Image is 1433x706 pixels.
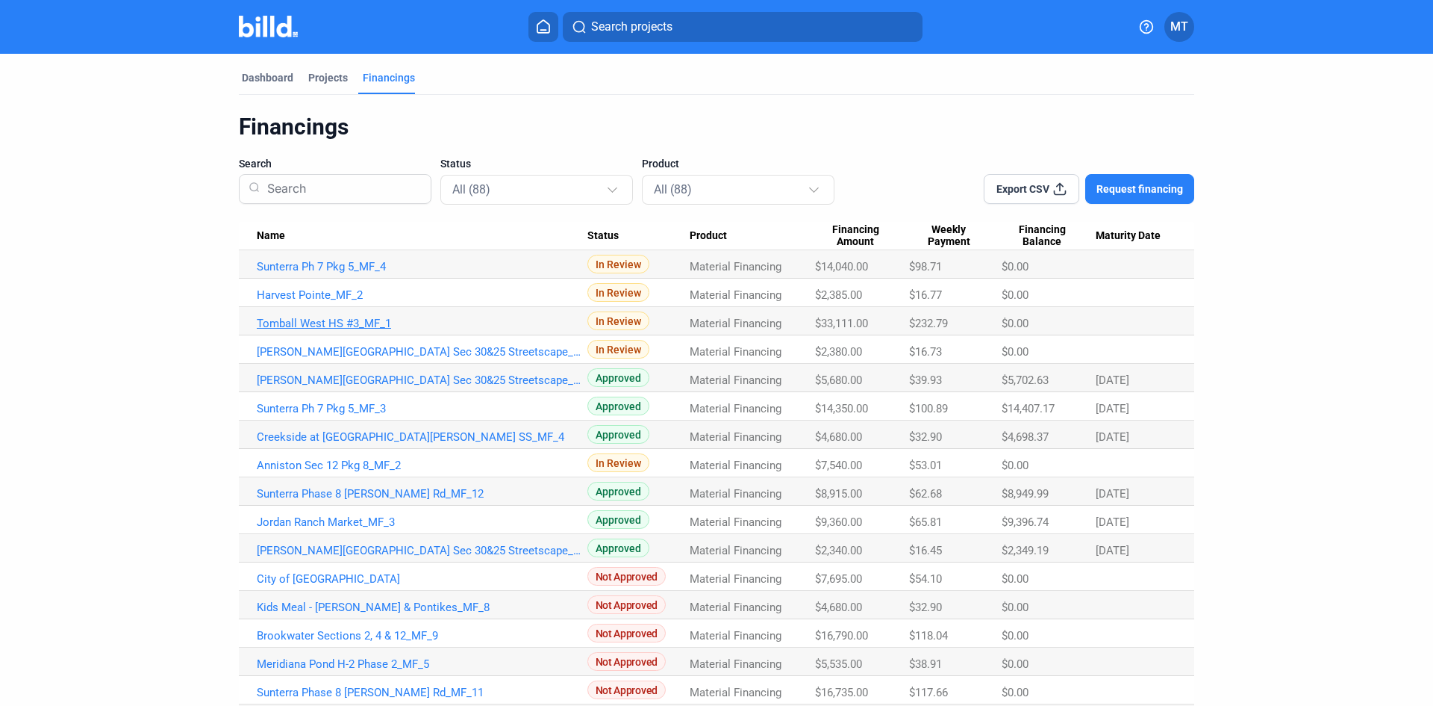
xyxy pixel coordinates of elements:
[257,601,587,614] a: Kids Meal - [PERSON_NAME] & Pontikes_MF_8
[909,260,942,273] span: $98.71
[909,686,948,699] span: $117.66
[1164,12,1194,42] button: MT
[815,459,862,472] span: $7,540.00
[1002,402,1055,415] span: $14,407.17
[909,430,942,444] span: $32.90
[587,567,666,586] span: Not Approved
[690,459,781,472] span: Material Financing
[587,425,649,444] span: Approved
[1085,174,1194,204] button: Request financing
[563,12,922,42] button: Search projects
[1002,317,1028,330] span: $0.00
[815,515,862,529] span: $9,360.00
[815,345,862,359] span: $2,380.00
[815,572,862,586] span: $7,695.00
[587,229,690,243] div: Status
[815,223,909,249] div: Financing Amount
[690,657,781,671] span: Material Financing
[815,686,868,699] span: $16,735.00
[257,430,587,444] a: Creekside at [GEOGRAPHIC_DATA][PERSON_NAME] SS_MF_4
[996,182,1049,196] span: Export CSV
[909,487,942,501] span: $62.68
[587,652,666,671] span: Not Approved
[257,629,587,642] a: Brookwater Sections 2, 4 & 12_MF_9
[909,515,942,529] span: $65.81
[690,572,781,586] span: Material Financing
[587,368,649,387] span: Approved
[1002,487,1049,501] span: $8,949.99
[587,283,649,302] span: In Review
[257,229,587,243] div: Name
[591,18,672,36] span: Search projects
[1170,18,1188,36] span: MT
[587,397,649,415] span: Approved
[1096,487,1129,501] span: [DATE]
[257,288,587,302] a: Harvest Pointe_MF_2
[815,374,862,387] span: $5,680.00
[587,510,649,529] span: Approved
[257,459,587,472] a: Anniston Sec 12 Pkg 8_MF_2
[815,657,862,671] span: $5,535.00
[984,174,1079,204] button: Export CSV
[1002,223,1082,249] span: Financing Balance
[257,544,587,557] a: [PERSON_NAME][GEOGRAPHIC_DATA] Sec 30&25 Streetscape_MF_2
[452,182,490,196] mat-select-trigger: All (88)
[257,374,587,387] a: [PERSON_NAME][GEOGRAPHIC_DATA] Sec 30&25 Streetscape_MF_3
[909,374,942,387] span: $39.93
[257,686,587,699] a: Sunterra Phase 8 [PERSON_NAME] Rd_MF_11
[257,487,587,501] a: Sunterra Phase 8 [PERSON_NAME] Rd_MF_12
[239,16,298,37] img: Billd Company Logo
[690,430,781,444] span: Material Financing
[1002,572,1028,586] span: $0.00
[1096,402,1129,415] span: [DATE]
[587,229,619,243] span: Status
[1096,182,1183,196] span: Request financing
[815,544,862,557] span: $2,340.00
[1002,430,1049,444] span: $4,698.37
[257,345,587,359] a: [PERSON_NAME][GEOGRAPHIC_DATA] Sec 30&25 Streetscape_MF_4
[690,629,781,642] span: Material Financing
[440,156,471,171] span: Status
[690,260,781,273] span: Material Financing
[587,453,649,472] span: In Review
[690,686,781,699] span: Material Financing
[257,260,587,273] a: Sunterra Ph 7 Pkg 5_MF_4
[909,288,942,302] span: $16.77
[1096,229,1176,243] div: Maturity Date
[690,487,781,501] span: Material Financing
[1002,345,1028,359] span: $0.00
[909,223,988,249] span: Weekly Payment
[690,544,781,557] span: Material Financing
[1096,229,1161,243] span: Maturity Date
[1002,288,1028,302] span: $0.00
[257,657,587,671] a: Meridiana Pond H-2 Phase 2_MF_5
[909,345,942,359] span: $16.73
[690,402,781,415] span: Material Financing
[587,255,649,273] span: In Review
[1002,629,1028,642] span: $0.00
[815,223,896,249] span: Financing Amount
[909,657,942,671] span: $38.91
[257,515,587,529] a: Jordan Ranch Market_MF_3
[690,345,781,359] span: Material Financing
[690,515,781,529] span: Material Financing
[1096,374,1129,387] span: [DATE]
[308,70,348,85] div: Projects
[363,70,415,85] div: Financings
[1002,459,1028,472] span: $0.00
[587,681,666,699] span: Not Approved
[909,544,942,557] span: $16.45
[909,572,942,586] span: $54.10
[257,572,587,586] a: City of [GEOGRAPHIC_DATA]
[690,229,816,243] div: Product
[815,487,862,501] span: $8,915.00
[1096,430,1129,444] span: [DATE]
[257,317,587,330] a: Tomball West HS #3_MF_1
[690,317,781,330] span: Material Financing
[815,601,862,614] span: $4,680.00
[1002,260,1028,273] span: $0.00
[587,482,649,501] span: Approved
[642,156,679,171] span: Product
[909,402,948,415] span: $100.89
[587,624,666,642] span: Not Approved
